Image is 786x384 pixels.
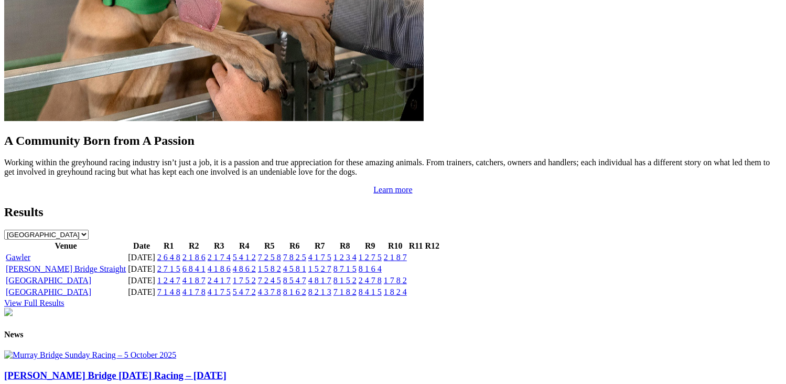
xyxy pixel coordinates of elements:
a: [GEOGRAPHIC_DATA] [6,276,91,285]
th: R3 [207,241,231,251]
a: 2 1 8 7 [384,253,407,262]
a: 7 2 5 8 [258,253,281,262]
a: 1 5 2 7 [308,264,331,273]
td: [DATE] [127,252,156,263]
a: 8 1 5 2 [333,276,357,285]
a: 4 3 7 8 [258,287,281,296]
a: 1 2 7 5 [359,253,382,262]
a: 1 2 4 7 [157,276,180,285]
a: 8 1 6 2 [283,287,306,296]
a: 2 4 1 7 [208,276,231,285]
a: 2 4 7 8 [359,276,382,285]
p: Working within the greyhound racing industry isn’t just a job, it is a passion and true appreciat... [4,158,782,177]
a: 2 7 1 5 [157,264,180,273]
a: 4 1 8 6 [208,264,231,273]
td: [DATE] [127,275,156,286]
th: R4 [232,241,256,251]
a: 1 7 8 2 [384,276,407,285]
h4: News [4,330,782,339]
a: Learn more [373,185,412,194]
th: Venue [5,241,126,251]
img: Murray Bridge Sunday Racing – 5 October 2025 [4,350,176,360]
td: [DATE] [127,264,156,274]
th: R11 [408,241,424,251]
a: 7 1 8 2 [333,287,357,296]
th: Date [127,241,156,251]
a: 1 2 3 4 [333,253,357,262]
a: 4 1 7 8 [182,287,206,296]
h2: A Community Born from A Passion [4,134,782,148]
a: 8 5 4 7 [283,276,306,285]
h2: Results [4,205,782,219]
a: 1 5 8 2 [258,264,281,273]
a: 7 8 2 5 [283,253,306,262]
a: 2 1 7 4 [208,253,231,262]
a: 7 2 4 5 [258,276,281,285]
a: 5 4 7 2 [233,287,256,296]
a: 4 8 6 2 [233,264,256,273]
th: R2 [182,241,206,251]
a: 6 8 4 1 [182,264,206,273]
th: R5 [257,241,282,251]
a: 4 5 8 1 [283,264,306,273]
a: 8 2 1 3 [308,287,331,296]
th: R7 [308,241,332,251]
a: 8 1 6 4 [359,264,382,273]
a: 4 8 1 7 [308,276,331,285]
a: 8 7 1 5 [333,264,357,273]
th: R9 [358,241,382,251]
th: R12 [425,241,440,251]
a: 2 1 8 6 [182,253,206,262]
th: R10 [383,241,407,251]
th: R8 [333,241,357,251]
a: 4 1 7 5 [308,253,331,262]
a: 2 6 4 8 [157,253,180,262]
a: 8 4 1 5 [359,287,382,296]
a: 1 8 2 4 [384,287,407,296]
a: 4 1 8 7 [182,276,206,285]
a: [GEOGRAPHIC_DATA] [6,287,91,296]
a: 4 1 7 5 [208,287,231,296]
a: 1 7 5 2 [233,276,256,285]
td: [DATE] [127,287,156,297]
a: 5 4 1 2 [233,253,256,262]
th: R6 [283,241,307,251]
a: 7 1 4 8 [157,287,180,296]
a: [PERSON_NAME] Bridge Straight [6,264,126,273]
a: [PERSON_NAME] Bridge [DATE] Racing – [DATE] [4,370,227,381]
th: R1 [157,241,181,251]
a: Gawler [6,253,30,262]
a: View Full Results [4,298,64,307]
img: chasers_homepage.jpg [4,308,13,316]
